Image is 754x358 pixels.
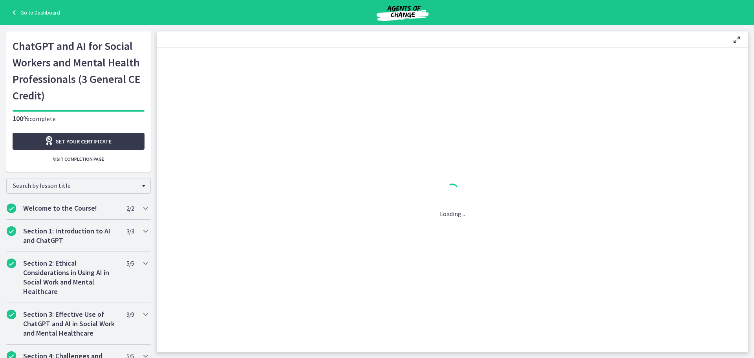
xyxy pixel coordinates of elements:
h2: Welcome to the Course! [23,204,119,213]
i: Completed [7,259,16,268]
a: Go to Dashboard [9,8,60,17]
h2: Section 1: Introduction to AI and ChatGPT [23,226,119,245]
i: Opens in a new window [44,136,55,145]
img: Agents of Change [355,3,450,22]
span: Visit completion page [53,156,104,162]
h2: Section 3: Effective Use of ChatGPT and AI in Social Work and Mental Healthcare [23,310,119,338]
span: 9 / 9 [126,310,134,319]
i: Completed [7,226,16,236]
span: 100% [13,114,29,123]
span: 5 / 5 [126,259,134,268]
div: Search by lesson title [6,178,151,194]
span: Get your certificate [55,137,112,146]
a: Get your certificate [13,133,145,150]
h2: Section 2: Ethical Considerations in Using AI in Social Work and Mental Healthcare [23,259,119,296]
span: 3 / 3 [126,226,134,236]
button: Visit completion page [13,153,145,165]
p: complete [13,114,145,123]
p: Loading... [440,209,465,218]
div: 1 [440,182,465,200]
i: Completed [7,310,16,319]
i: Completed [7,204,16,213]
h1: ChatGPT and AI for Social Workers and Mental Health Professionals (3 General CE Credit) [13,38,145,104]
span: 2 / 2 [126,204,134,213]
span: Search by lesson title [13,182,138,189]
